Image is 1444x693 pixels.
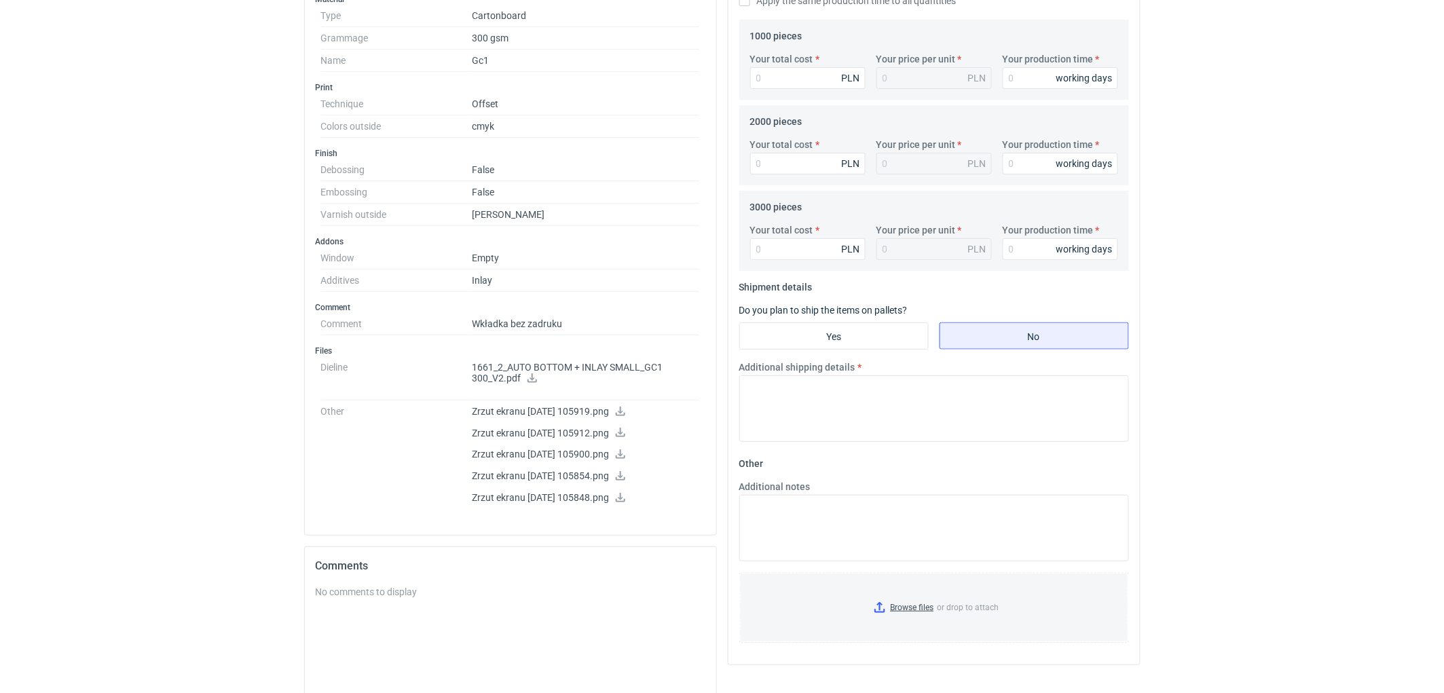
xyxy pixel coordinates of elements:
[739,480,811,493] label: Additional notes
[316,236,705,247] h3: Addons
[740,573,1128,642] label: or drop to attach
[473,115,700,138] dd: cmyk
[316,585,705,599] div: No comments to display
[473,247,700,269] dd: Empty
[940,322,1129,350] label: No
[316,302,705,313] h3: Comment
[750,111,802,127] legend: 2000 pieces
[876,138,956,151] label: Your price per unit
[1003,223,1094,237] label: Your production time
[316,82,705,93] h3: Print
[473,406,700,418] p: Zrzut ekranu [DATE] 105919.png
[842,242,860,256] div: PLN
[750,238,866,260] input: 0
[473,492,700,504] p: Zrzut ekranu [DATE] 105848.png
[321,356,473,400] dt: Dieline
[750,138,813,151] label: Your total cost
[321,5,473,27] dt: Type
[321,27,473,50] dt: Grammage
[1003,52,1094,66] label: Your production time
[321,115,473,138] dt: Colors outside
[876,223,956,237] label: Your price per unit
[316,345,705,356] h3: Files
[321,269,473,292] dt: Additives
[750,52,813,66] label: Your total cost
[1003,67,1118,89] input: 0
[750,223,813,237] label: Your total cost
[1003,153,1118,174] input: 0
[1056,242,1113,256] div: working days
[321,400,473,514] dt: Other
[842,71,860,85] div: PLN
[750,25,802,41] legend: 1000 pieces
[321,50,473,72] dt: Name
[739,305,908,316] label: Do you plan to ship the items on pallets?
[473,5,700,27] dd: Cartonboard
[473,362,700,385] p: 1661_2_AUTO BOTTOM + INLAY SMALL_GC1 300_V2.pdf
[321,93,473,115] dt: Technique
[876,52,956,66] label: Your price per unit
[473,313,700,335] dd: Wkładka bez zadruku
[473,159,700,181] dd: False
[321,313,473,335] dt: Comment
[316,148,705,159] h3: Finish
[739,360,855,374] label: Additional shipping details
[842,157,860,170] div: PLN
[321,247,473,269] dt: Window
[321,181,473,204] dt: Embossing
[750,196,802,212] legend: 3000 pieces
[739,453,764,469] legend: Other
[739,276,813,293] legend: Shipment details
[473,50,700,72] dd: Gc1
[473,181,700,204] dd: False
[321,159,473,181] dt: Debossing
[321,204,473,226] dt: Varnish outside
[1056,71,1113,85] div: working days
[473,27,700,50] dd: 300 gsm
[739,322,929,350] label: Yes
[750,67,866,89] input: 0
[473,93,700,115] dd: Offset
[968,71,986,85] div: PLN
[316,558,705,574] h2: Comments
[473,204,700,226] dd: [PERSON_NAME]
[1003,138,1094,151] label: Your production time
[1056,157,1113,170] div: working days
[1003,238,1118,260] input: 0
[750,153,866,174] input: 0
[473,470,700,483] p: Zrzut ekranu [DATE] 105854.png
[968,242,986,256] div: PLN
[473,428,700,440] p: Zrzut ekranu [DATE] 105912.png
[473,269,700,292] dd: Inlay
[473,449,700,461] p: Zrzut ekranu [DATE] 105900.png
[968,157,986,170] div: PLN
